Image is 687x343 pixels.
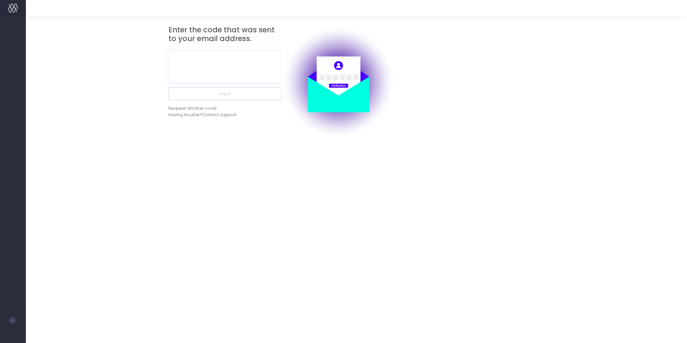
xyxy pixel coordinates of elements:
[169,105,217,112] div: Request another code
[169,87,282,100] button: Log in
[169,26,282,43] h3: Enter the code that was sent to your email address.
[202,112,236,118] span: Contact support
[169,112,282,118] div: Having trouble?
[8,330,18,340] img: images/default_profile_image.png
[282,26,395,139] img: auth.png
